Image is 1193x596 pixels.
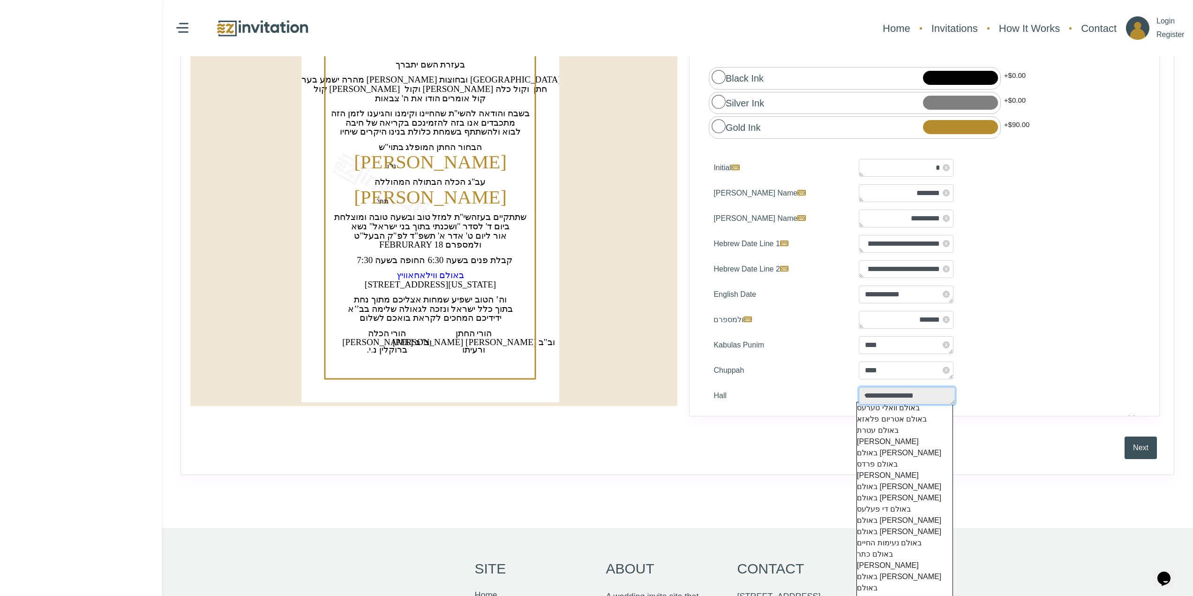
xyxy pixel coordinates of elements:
[857,425,953,447] div: באולם עטרת [PERSON_NAME]
[712,70,726,83] input: Black Ink
[857,526,953,537] div: באולם [PERSON_NAME]
[345,118,516,128] text: ‏מתכבדים אנו בזה להזמינכם בקריאה של חיבה‏
[706,235,852,253] label: Hebrew Date Line 1
[396,60,465,69] text: ‏בעזרת השם יתברך‏
[360,313,502,323] text: ‏ידידיכם המחכים לקראת בואכם לשלום‏
[379,240,481,249] text: FEBRURARY 18 ולמספרם
[943,240,950,247] span: x
[943,316,950,323] span: x
[397,270,465,280] text: ‏באולם ווילאחאוויץ‏
[367,345,407,355] text: ‏ברוקלין נ.י.‏
[706,210,852,227] label: [PERSON_NAME] Name
[342,337,431,347] text: ‏[PERSON_NAME] וב"ב‏
[737,556,804,581] p: Contact
[365,279,496,289] text: [STREET_ADDRESS][US_STATE]
[712,95,764,110] label: Silver Ink
[943,341,950,348] span: x
[857,459,953,481] div: באולם פרדס [PERSON_NAME]
[1126,16,1149,40] img: ico_account.png
[1125,437,1157,459] button: Next
[387,162,396,170] text: ‏ני"ו‏
[706,159,852,177] label: Initial
[456,328,492,338] text: ‏הורי החתן‏
[357,255,424,265] text: 7:30 החופה בשעה
[331,108,529,118] text: ‏בשבח והודאה להשי''ת שהחיינו וקימנו והגיענו לזמן הזה‏
[375,93,486,103] text: ‏קול אומרים הודו את ה' צבאות‏
[348,304,513,314] text: ‏בתוך כלל ישראל ונזכה לגאולה שלימה בב’’א‏
[340,127,521,136] text: ‏לבוא ולהשתתף בשמחת כלולת בנינו היקרים שיחיו‏
[300,75,561,84] text: ‏מהרה ישמע בערי [PERSON_NAME] ובחוצות [GEOGRAPHIC_DATA]‏
[1001,92,1029,114] div: +$0.00
[706,184,852,202] label: [PERSON_NAME] Name
[857,402,953,414] div: באולם וואלי טערעס
[351,221,510,231] text: ‏ביום ד' לסדר "ושכנתי בתוך בני ישראל" נשא‏
[1087,437,1119,459] button: Prev
[368,328,406,338] text: ‏הורי הכלה‏
[857,537,953,549] div: באולם נעימות החיים
[712,70,764,85] label: Black Ink
[475,556,506,581] p: Site
[1001,67,1029,90] div: +$0.00
[706,311,852,329] label: ולמספרם
[216,18,309,38] img: logo.png
[943,215,950,222] span: x
[334,212,526,222] text: ‏שתתקיים בעזהשי''ת למזל טוב ובשעה טובה ומוצלחת‏
[857,447,953,459] div: באולם [PERSON_NAME]
[857,414,953,425] div: באולם אטריום פלאזא
[706,260,852,278] label: Hebrew Date Line 2
[354,151,507,173] text: ‏[PERSON_NAME]‏
[606,556,654,581] p: About
[943,265,950,272] span: x
[1154,558,1184,587] iframe: chat widget
[994,16,1065,41] a: How It Works
[377,197,389,205] text: ‏תחי'‏
[392,337,555,347] text: ‏[PERSON_NAME] [PERSON_NAME] וב"ב‏
[354,231,506,241] text: ‏אור ליום ט' אדר א' תשפ"ד לפ"ק הבעל"ט‏
[706,336,852,354] label: Kabulas Punim
[712,119,726,133] input: Gold Ink
[943,367,950,374] span: x
[857,504,953,515] div: באולם די פעלעס
[462,345,485,355] text: ‏ורעיתו‏
[857,515,953,526] div: באולם [PERSON_NAME]
[1001,116,1033,139] div: +$90.00
[706,286,852,303] label: English Date
[379,142,482,152] text: ‏הבחור החתן המופלג בתוי"ש‏
[375,177,486,187] text: ‏עב"ג הכלה הבתולה המהוללה‏
[1156,15,1185,42] p: Login Register
[712,119,760,135] label: Gold Ink
[857,492,953,504] div: באולם [PERSON_NAME]
[857,571,953,582] div: באולם [PERSON_NAME]
[354,186,507,208] text: ‏[PERSON_NAME]‏
[1076,16,1121,41] a: Contact
[354,294,507,304] text: ‏וה’ הטוב ישפיע שמחות אצליכם מתוך נחת‏
[943,189,950,196] span: x
[428,255,512,265] text: 6:30 קבלת פנים בשעה
[857,549,953,571] div: באולם כתר [PERSON_NAME]
[878,16,915,41] a: Home
[706,362,852,379] label: Chuppah
[943,164,950,171] span: x
[927,16,983,41] a: Invitations
[706,387,852,405] label: Hall
[314,84,548,94] text: ‏קול [PERSON_NAME] וקול [PERSON_NAME] חתן וקול כלה‏
[857,481,953,492] div: באולם [PERSON_NAME]
[943,291,950,298] span: x
[712,95,726,108] input: Silver Ink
